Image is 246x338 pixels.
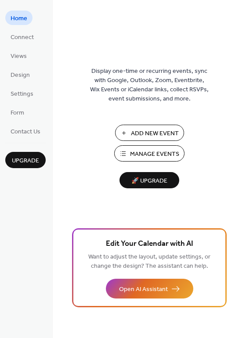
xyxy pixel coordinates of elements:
[12,156,39,165] span: Upgrade
[11,33,34,42] span: Connect
[106,279,193,298] button: Open AI Assistant
[11,14,27,23] span: Home
[5,67,35,82] a: Design
[125,175,174,187] span: 🚀 Upgrade
[5,86,39,101] a: Settings
[119,172,179,188] button: 🚀 Upgrade
[5,48,32,63] a: Views
[115,125,184,141] button: Add New Event
[5,105,29,119] a: Form
[114,145,184,162] button: Manage Events
[11,71,30,80] span: Design
[90,67,209,104] span: Display one-time or recurring events, sync with Google, Outlook, Zoom, Eventbrite, Wix Events or ...
[11,90,33,99] span: Settings
[119,285,168,294] span: Open AI Assistant
[5,124,46,138] a: Contact Us
[11,108,24,118] span: Form
[131,129,179,138] span: Add New Event
[106,238,193,250] span: Edit Your Calendar with AI
[5,29,39,44] a: Connect
[11,127,40,137] span: Contact Us
[5,152,46,168] button: Upgrade
[88,251,210,272] span: Want to adjust the layout, update settings, or change the design? The assistant can help.
[11,52,27,61] span: Views
[5,11,33,25] a: Home
[130,150,179,159] span: Manage Events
